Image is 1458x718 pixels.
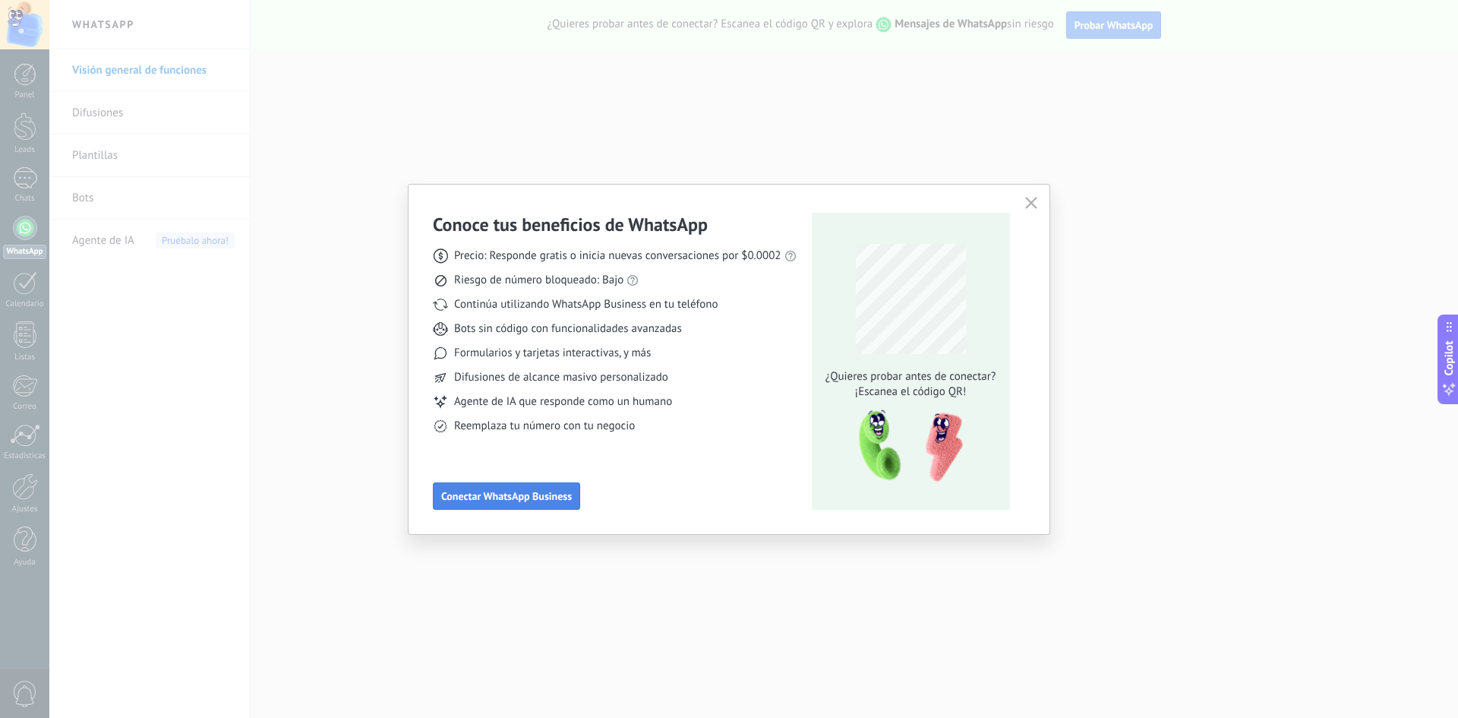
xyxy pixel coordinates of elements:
[454,394,672,410] span: Agente de IA que responde como un humano
[454,248,781,264] span: Precio: Responde gratis o inicia nuevas conversaciones por $0.0002
[441,491,572,501] span: Conectar WhatsApp Business
[454,370,668,385] span: Difusiones de alcance masivo personalizado
[821,369,1000,384] span: ¿Quieres probar antes de conectar?
[454,273,623,288] span: Riesgo de número bloqueado: Bajo
[454,419,635,434] span: Reemplaza tu número con tu negocio
[846,406,966,487] img: qr-pic-1x.png
[1441,340,1456,375] span: Copilot
[454,321,682,337] span: Bots sin código con funcionalidades avanzadas
[454,346,651,361] span: Formularios y tarjetas interactivas, y más
[454,297,718,312] span: Continúa utilizando WhatsApp Business en tu teléfono
[433,482,580,510] button: Conectar WhatsApp Business
[821,384,1000,400] span: ¡Escanea el código QR!
[433,213,708,236] h3: Conoce tus beneficios de WhatsApp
